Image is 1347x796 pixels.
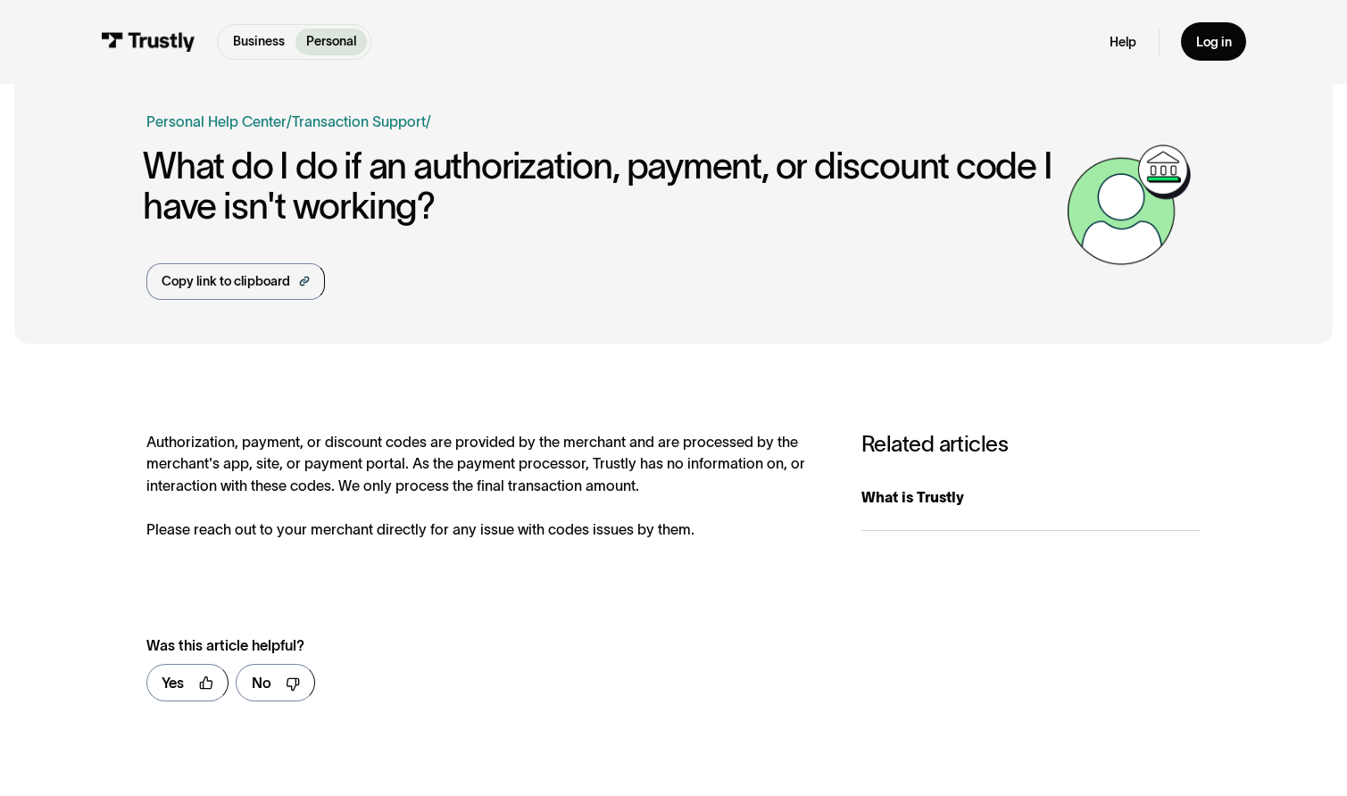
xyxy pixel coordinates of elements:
[146,111,287,132] a: Personal Help Center
[233,32,285,51] p: Business
[143,146,1058,227] h1: What do I do if an authorization, payment, or discount code I have isn't working?
[222,29,295,55] a: Business
[1196,34,1232,51] div: Log in
[162,272,290,291] div: Copy link to clipboard
[426,111,431,132] div: /
[162,672,184,693] div: Yes
[861,431,1201,457] h3: Related articles
[146,664,229,702] a: Yes
[146,431,825,540] div: Authorization, payment, or discount codes are provided by the merchant and are processed by the m...
[252,672,271,693] div: No
[306,32,356,51] p: Personal
[101,32,195,52] img: Trustly Logo
[146,634,786,656] div: Was this article helpful?
[861,464,1201,530] a: What is Trustly
[292,113,426,129] a: Transaction Support
[295,29,367,55] a: Personal
[1181,22,1246,61] a: Log in
[146,263,325,301] a: Copy link to clipboard
[861,486,1201,508] div: What is Trustly
[236,664,315,702] a: No
[287,111,292,132] div: /
[1110,34,1136,51] a: Help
